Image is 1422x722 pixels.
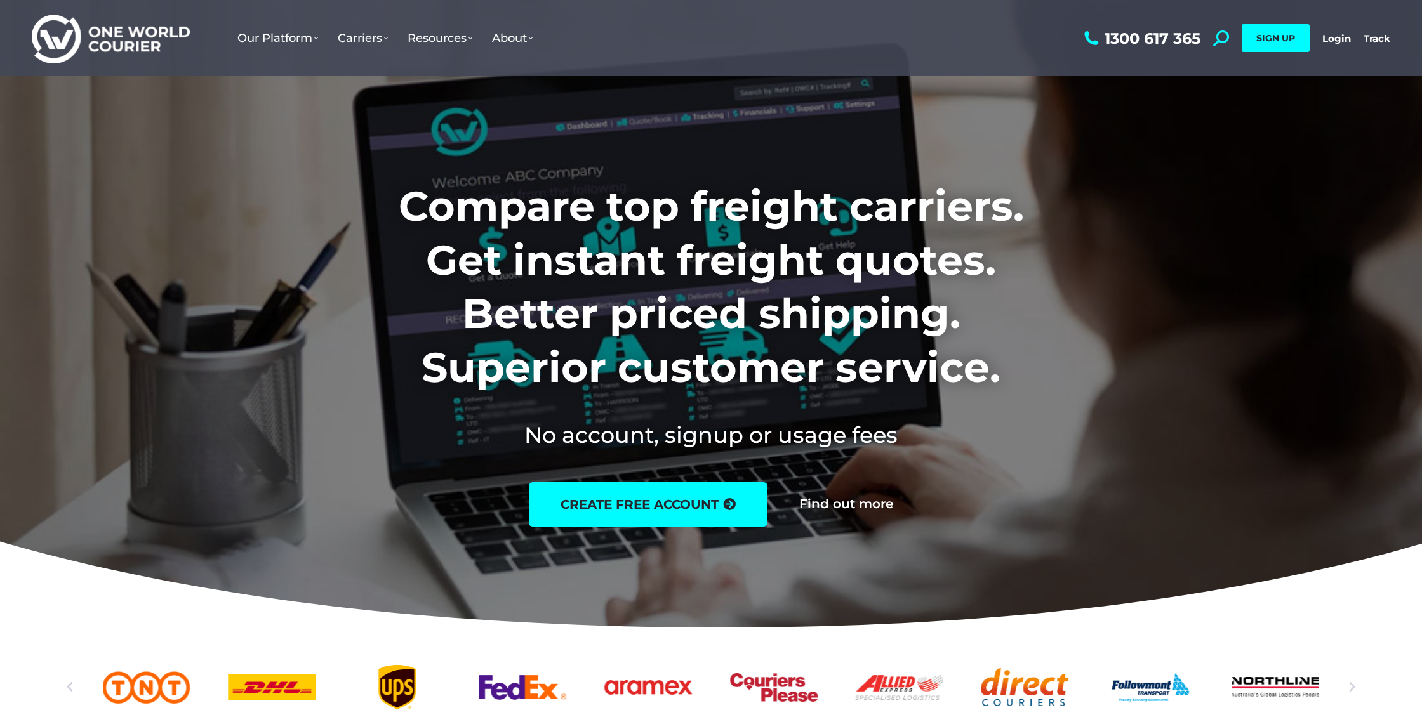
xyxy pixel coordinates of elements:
a: Track [1364,32,1390,44]
div: 4 / 25 [354,665,441,709]
a: Our Platform [228,18,328,58]
a: Find out more [799,497,893,511]
a: Login [1322,32,1351,44]
div: 10 / 25 [1106,665,1194,709]
span: SIGN UP [1256,32,1295,44]
a: Northline logo [1232,665,1320,709]
div: 5 / 25 [479,665,567,709]
a: TNT logo Australian freight company [103,665,190,709]
a: create free account [529,482,767,527]
span: Resources [408,31,473,45]
span: Carriers [338,31,389,45]
a: Resources [398,18,482,58]
div: 3 / 25 [228,665,316,709]
a: Followmont transoirt web logo [1106,665,1194,709]
h2: No account, signup or usage fees [315,419,1108,450]
div: 9 / 25 [981,665,1068,709]
a: Aramex_logo [604,665,692,709]
div: 8 / 25 [856,665,943,709]
div: 6 / 25 [604,665,692,709]
a: DHl logo [228,665,316,709]
span: Our Platform [237,31,319,45]
a: Carriers [328,18,398,58]
div: 7 / 25 [730,665,818,709]
div: 11 / 25 [1232,665,1320,709]
a: Couriers Please logo [730,665,818,709]
a: Direct Couriers logo [981,665,1068,709]
h1: Compare top freight carriers. Get instant freight quotes. Better priced shipping. Superior custom... [315,180,1108,394]
a: FedEx logo [479,665,567,709]
a: SIGN UP [1242,24,1310,52]
div: 2 / 25 [103,665,190,709]
span: About [492,31,533,45]
a: UPS logo [354,665,441,709]
img: One World Courier [32,13,190,64]
a: About [482,18,543,58]
a: 1300 617 365 [1081,30,1200,46]
div: Slides [103,665,1320,709]
a: Allied Express logo [856,665,943,709]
